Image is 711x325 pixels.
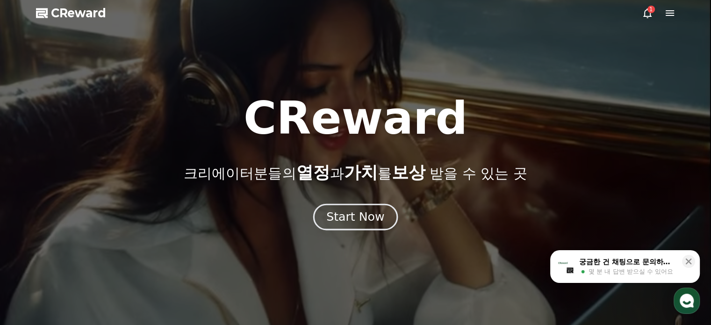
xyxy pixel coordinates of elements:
[62,247,121,271] a: 대화
[86,262,97,269] span: 대화
[391,163,425,182] span: 보상
[296,163,330,182] span: 열정
[647,6,655,13] div: 1
[344,163,377,182] span: 가치
[313,203,398,230] button: Start Now
[244,96,467,141] h1: CReward
[326,209,384,225] div: Start Now
[144,261,156,269] span: 설정
[3,247,62,271] a: 홈
[121,247,180,271] a: 설정
[36,6,106,21] a: CReward
[642,7,653,19] a: 1
[315,214,396,223] a: Start Now
[184,163,527,182] p: 크리에이터분들의 과 를 받을 수 있는 곳
[29,261,35,269] span: 홈
[51,6,106,21] span: CReward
